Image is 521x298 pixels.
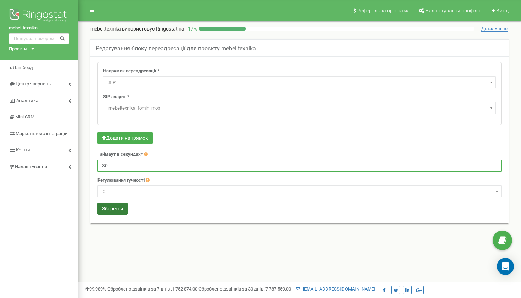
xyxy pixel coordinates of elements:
span: Кошти [16,147,30,153]
label: Напрямок переадресації * [103,68,159,74]
h5: Редагування блоку переадресації для проєкту mebel.texnika [96,45,256,52]
button: Зберегти [97,203,128,215]
span: 99,989% [85,286,106,292]
span: Реферальна програма [357,8,410,13]
span: Оброблено дзвінків за 30 днів : [198,286,291,292]
span: Дашборд [13,65,33,70]
span: SIP [106,78,493,88]
a: mebel.texnika [9,25,69,32]
span: Налаштування профілю [425,8,481,13]
div: Open Intercom Messenger [497,258,514,275]
u: 1 752 874,00 [172,286,197,292]
label: SIP акаунт * [103,94,129,100]
span: Mini CRM [15,114,34,120]
span: використовує Ringostat на [122,26,184,32]
span: mebeltexnika_fomin_mob [103,102,496,114]
u: 7 787 559,00 [265,286,291,292]
input: Пошук за номером [9,33,69,44]
button: Додати напрямок [97,132,153,144]
span: 0 [100,187,499,197]
span: Маркетплейс інтеграцій [16,131,68,136]
span: Вихід [496,8,509,13]
span: Оброблено дзвінків за 7 днів : [107,286,197,292]
span: Детальніше [481,26,508,32]
img: Ringostat logo [9,7,69,25]
span: Налаштування [15,164,47,169]
span: Аналiтика [16,98,38,103]
label: Регулювання гучності [97,177,145,184]
p: 17 % [184,25,199,32]
a: [EMAIL_ADDRESS][DOMAIN_NAME] [296,286,375,292]
p: mebel.texnika [90,25,184,32]
span: 0 [97,185,502,197]
div: Проєкти [9,46,27,53]
span: mebeltexnika_fomin_mob [106,103,493,113]
label: Таймаут в секундах* [97,151,143,158]
span: Центр звернень [16,81,51,87]
span: SIP [103,76,496,88]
